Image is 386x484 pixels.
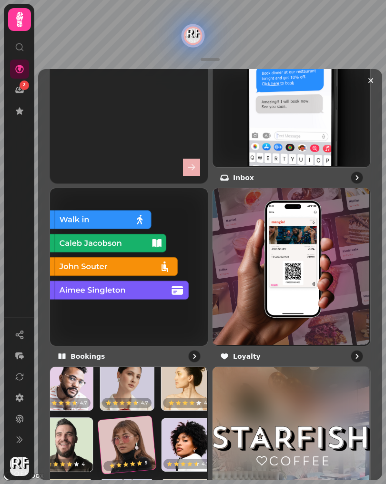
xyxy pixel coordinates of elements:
[352,173,362,182] svg: go to
[3,470,45,481] a: Mapbox logo
[71,352,105,361] p: Bookings
[352,352,362,361] svg: go to
[233,173,254,182] p: Inbox
[49,187,207,345] img: Bookings
[10,81,29,100] a: 2
[363,73,378,88] button: Close drawer
[50,188,208,363] a: BookingsBookings
[233,352,261,361] p: Loyalty
[185,28,201,46] div: Map marker
[8,457,31,476] button: User avatar
[212,9,371,184] a: InboxInbox
[212,188,371,363] a: LoyaltyLoyalty
[212,9,369,166] img: Inbox
[212,187,369,345] img: Loyalty
[190,352,199,361] svg: go to
[10,457,29,476] img: User avatar
[23,82,26,89] span: 2
[185,28,201,43] button: Starfish Loves Coffee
